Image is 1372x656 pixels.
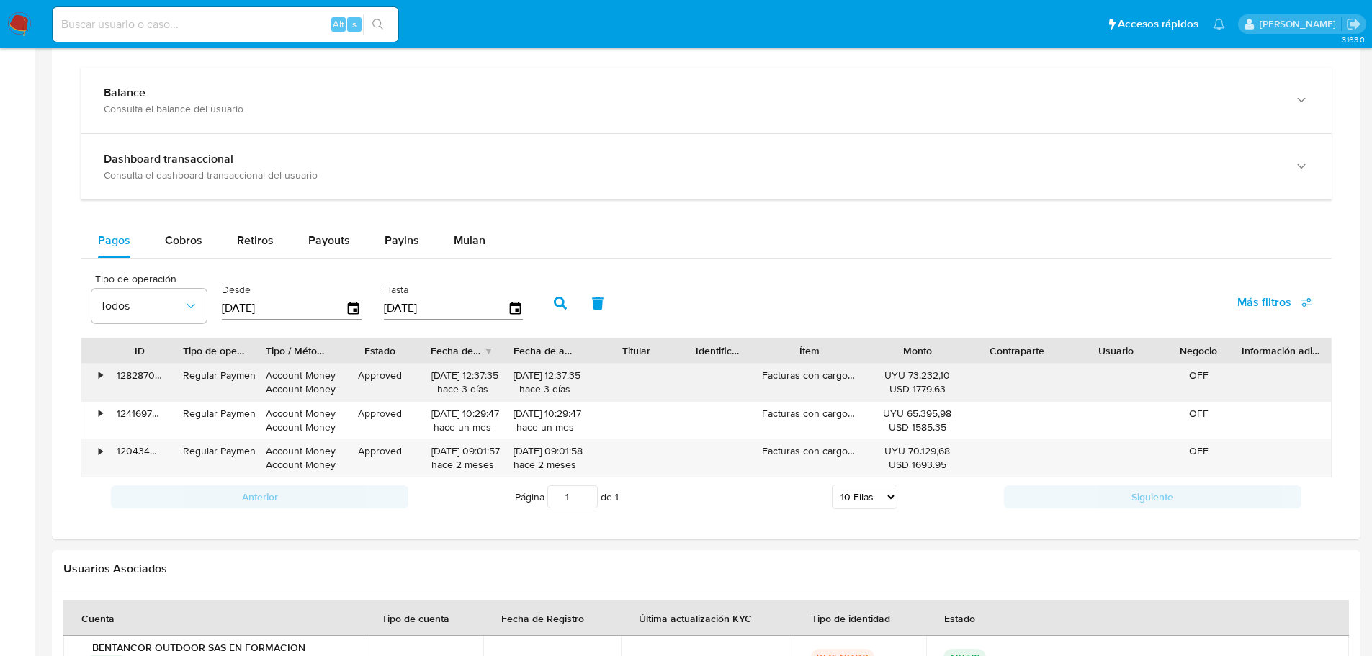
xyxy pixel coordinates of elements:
[1213,18,1225,30] a: Notificaciones
[363,14,393,35] button: search-icon
[1260,17,1341,31] p: federico.dibella@mercadolibre.com
[1118,17,1198,32] span: Accesos rápidos
[333,17,344,31] span: Alt
[1346,17,1361,32] a: Salir
[63,562,1349,576] h2: Usuarios Asociados
[1342,34,1365,45] span: 3.163.0
[53,15,398,34] input: Buscar usuario o caso...
[352,17,357,31] span: s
